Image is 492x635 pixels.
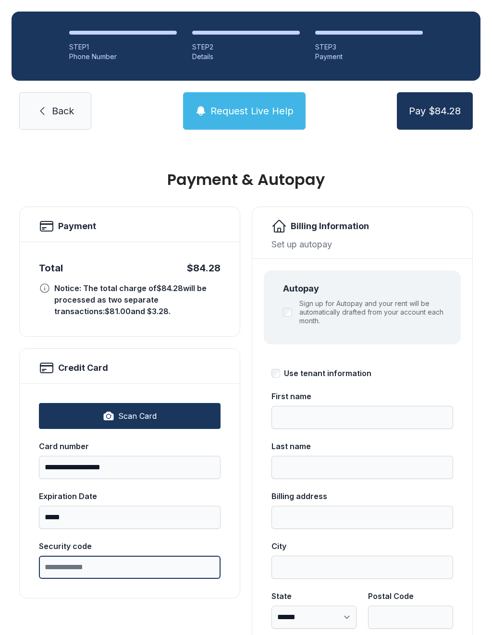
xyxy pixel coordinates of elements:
[39,490,221,502] div: Expiration Date
[315,42,423,52] div: STEP 3
[271,590,357,602] div: State
[271,456,453,479] input: Last name
[315,52,423,61] div: Payment
[39,440,221,452] div: Card number
[271,440,453,452] div: Last name
[271,540,453,552] div: City
[271,556,453,579] input: City
[39,261,63,275] div: Total
[283,282,449,295] div: Autopay
[69,42,177,52] div: STEP 1
[291,220,369,233] h2: Billing Information
[39,456,221,479] input: Card number
[271,391,453,402] div: First name
[368,590,453,602] div: Postal Code
[39,556,221,579] input: Security code
[271,490,453,502] div: Billing address
[192,52,300,61] div: Details
[58,361,108,375] h2: Credit Card
[284,367,371,379] div: Use tenant information
[69,52,177,61] div: Phone Number
[271,406,453,429] input: First name
[187,261,221,275] div: $84.28
[39,506,221,529] input: Expiration Date
[192,42,300,52] div: STEP 2
[54,282,221,317] div: Notice: The total charge of $84.28 will be processed as two separate transactions: $81.00 and $3....
[271,506,453,529] input: Billing address
[118,410,157,422] span: Scan Card
[409,104,461,118] span: Pay $84.28
[210,104,294,118] span: Request Live Help
[39,540,221,552] div: Security code
[299,299,449,325] label: Sign up for Autopay and your rent will be automatically drafted from your account each month.
[19,172,473,187] h1: Payment & Autopay
[271,238,453,251] div: Set up autopay
[52,104,74,118] span: Back
[58,220,96,233] h2: Payment
[271,606,357,629] select: State
[368,606,453,629] input: Postal Code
